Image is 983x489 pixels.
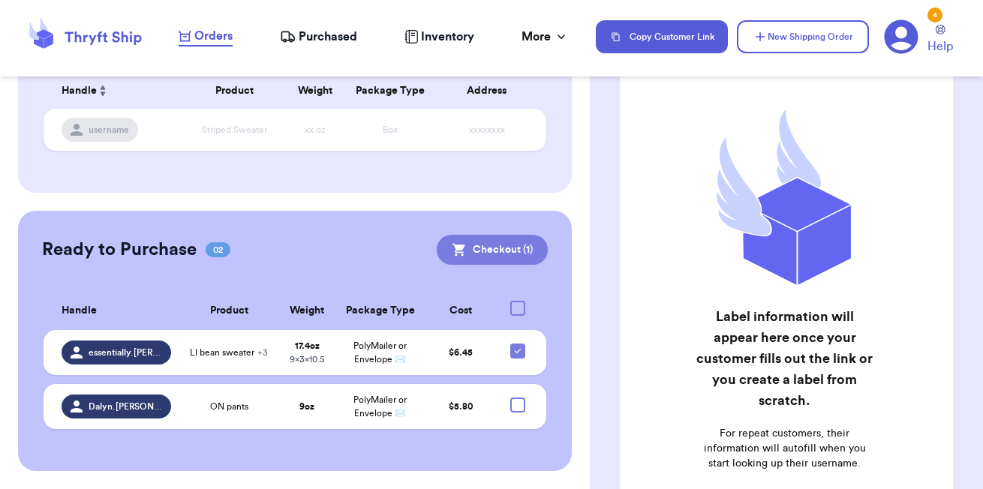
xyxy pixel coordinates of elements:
span: $ 5.80 [449,402,473,411]
h2: Label information will appear here once your customer fills out the link or you create a label fr... [693,306,877,411]
span: Ll bean sweater [190,346,268,358]
span: $ 6.45 [449,348,473,357]
span: xxxxxxxx [469,125,505,134]
th: Product [184,73,284,109]
th: Cost [425,292,498,330]
button: New Shipping Order [737,20,869,53]
span: 02 [206,242,230,257]
a: Inventory [404,28,474,46]
a: Orders [179,27,233,46]
span: PolyMailer or Envelope ✉️ [353,341,407,364]
button: Checkout (1) [437,235,548,265]
div: 4 [927,7,942,22]
span: Purchased [299,28,357,46]
span: Handle [62,303,97,319]
span: ON pants [210,400,248,412]
button: Sort ascending [97,82,109,100]
strong: 9 oz [299,402,314,411]
th: Weight [285,73,346,109]
th: Weight [278,292,336,330]
span: xx oz [305,125,326,134]
th: Package Type [336,292,424,330]
span: Orders [194,27,233,45]
th: Package Type [345,73,436,109]
strong: 17.4 oz [295,341,320,350]
span: PolyMailer or Envelope ✉️ [353,395,407,418]
span: Inventory [421,28,474,46]
button: Copy Customer Link [596,20,728,53]
span: + 3 [257,348,268,357]
span: Help [927,37,953,55]
p: For repeat customers, their information will autofill when you start looking up their username. [693,426,877,471]
span: 9 x 3 x 10.5 [290,355,325,364]
span: Dalyn.[PERSON_NAME] [89,400,162,412]
span: Striped Sweater [202,125,267,134]
div: More [522,28,569,46]
a: 4 [884,19,918,54]
th: Product [180,292,278,330]
span: essentially.[PERSON_NAME] [89,346,162,358]
a: Help [927,25,953,55]
span: Handle [62,83,97,99]
h2: Ready to Purchase [42,238,197,262]
span: Box [383,125,398,134]
th: Address [436,73,547,109]
a: Purchased [280,28,357,46]
span: username [89,124,129,136]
